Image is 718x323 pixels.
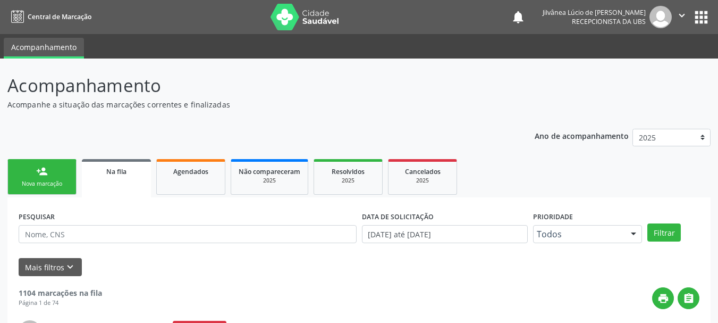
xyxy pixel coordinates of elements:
span: Na fila [106,167,126,176]
button: apps [692,8,711,27]
span: Resolvidos [332,167,365,176]
button: print [652,287,674,309]
img: img [649,6,672,28]
p: Acompanhamento [7,72,500,99]
a: Central de Marcação [7,8,91,26]
div: 2025 [239,177,300,185]
span: Todos [537,229,620,239]
i: print [657,293,669,304]
i:  [676,10,688,21]
span: Central de Marcação [28,12,91,21]
label: DATA DE SOLICITAÇÃO [362,209,434,225]
button: notifications [511,10,526,24]
input: Selecione um intervalo [362,225,528,243]
strong: 1104 marcações na fila [19,288,102,298]
a: Acompanhamento [4,38,84,59]
p: Acompanhe a situação das marcações correntes e finalizadas [7,99,500,110]
label: PESQUISAR [19,209,55,225]
div: Nova marcação [15,180,69,188]
div: person_add [36,165,48,177]
button:  [672,6,692,28]
i:  [683,293,695,304]
button:  [678,287,699,309]
i: keyboard_arrow_down [64,261,76,273]
span: Cancelados [405,167,441,176]
label: Prioridade [533,209,573,225]
input: Nome, CNS [19,225,357,243]
span: Não compareceram [239,167,300,176]
div: 2025 [396,177,449,185]
button: Mais filtroskeyboard_arrow_down [19,258,82,277]
p: Ano de acompanhamento [535,129,629,142]
button: Filtrar [647,223,681,242]
span: Agendados [173,167,208,176]
div: Jilvânea Lúcio de [PERSON_NAME] [543,8,646,17]
div: Página 1 de 74 [19,299,102,308]
span: Recepcionista da UBS [572,17,646,26]
div: 2025 [322,177,375,185]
